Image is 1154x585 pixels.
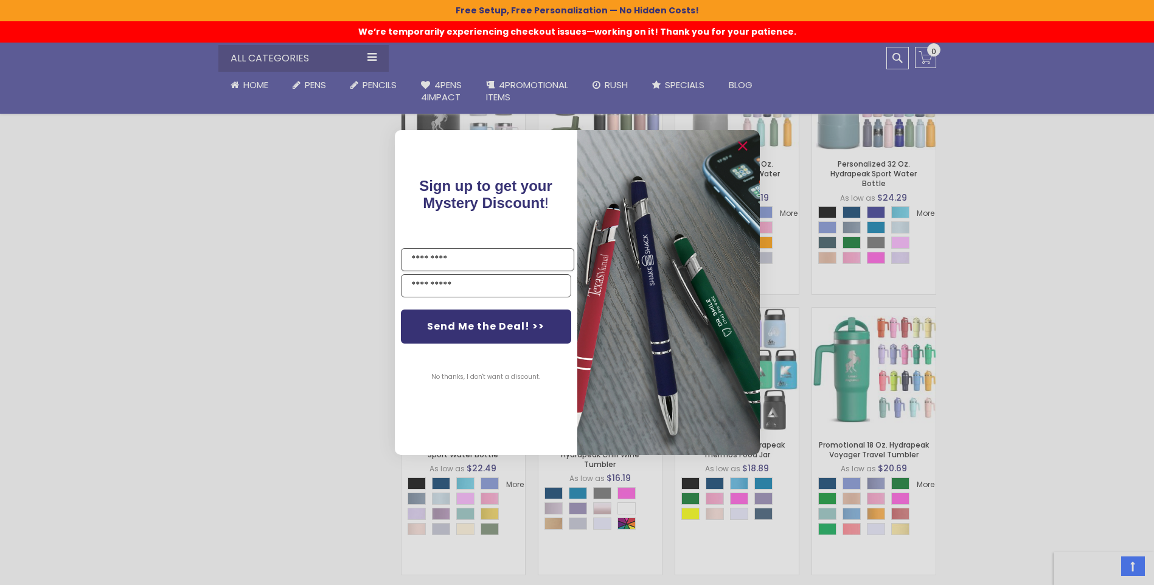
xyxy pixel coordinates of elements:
button: No thanks, I don't want a discount. [425,362,546,392]
iframe: Google Customer Reviews [1054,552,1154,585]
span: Sign up to get your Mystery Discount [419,178,552,211]
img: 081b18bf-2f98-4675-a917-09431eb06994.jpeg [577,130,760,454]
button: Send Me the Deal! >> [401,310,571,344]
button: Close dialog [733,136,753,156]
span: We’re temporarily experiencing checkout issues—working on it! Thank you for your patience. [358,19,796,38]
span: ! [419,178,552,211]
input: YOUR EMAIL [401,274,571,297]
